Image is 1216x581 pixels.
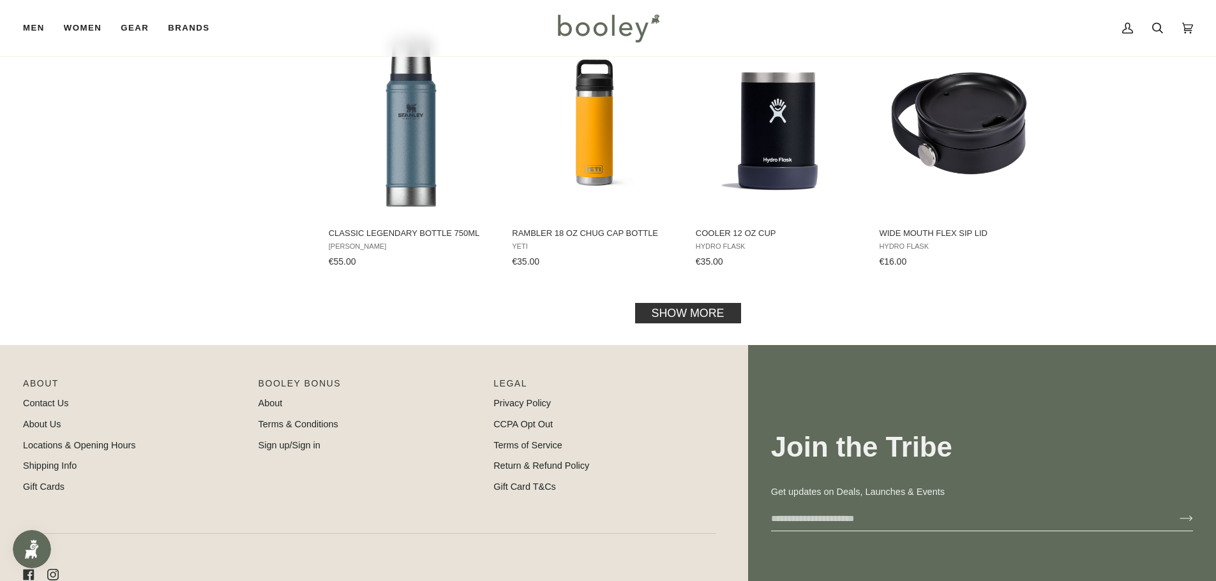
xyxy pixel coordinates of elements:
img: Stanley Classic Legendary Bottle 750ml Hammertone Lake - Booley Galway [326,38,495,207]
a: Contact Us [23,398,68,408]
a: Classic Legendary Bottle 750ml [326,27,495,272]
span: Classic Legendary Bottle 750ml [328,228,493,239]
input: your-email@example.com [771,507,1159,531]
span: Men [23,22,45,34]
a: Terms & Conditions [259,419,338,429]
p: Pipeline_Footer Sub [493,377,716,397]
a: Privacy Policy [493,398,551,408]
a: CCPA Opt Out [493,419,553,429]
span: Hydro Flask [695,242,860,251]
a: Locations & Opening Hours [23,440,136,450]
span: Women [64,22,101,34]
span: Wide Mouth Flex Sip Lid [879,228,1044,239]
a: Cooler 12 oz Cup [693,27,862,272]
button: Join [1159,508,1193,529]
span: €35.00 [512,256,539,267]
span: Brands [168,22,209,34]
span: Cooler 12 oz Cup [695,228,860,239]
p: Pipeline_Footer Main [23,377,246,397]
a: Sign up/Sign in [259,440,320,450]
a: Gift Card T&Cs [493,482,556,492]
a: Rambler 18 oz Chug Cap Bottle [510,27,679,272]
span: Rambler 18 oz Chug Cap Bottle [512,228,677,239]
span: €35.00 [695,256,723,267]
p: Booley Bonus [259,377,481,397]
span: [PERSON_NAME] [328,242,493,251]
iframe: Button to open loyalty program pop-up [13,530,51,568]
a: About Us [23,419,61,429]
img: Hydro Flask Cooler 12 oz Cup Black - Booley Galway [693,38,862,207]
span: €16.00 [879,256,906,267]
a: About [259,398,283,408]
div: Pagination [327,306,1048,320]
span: Hydro Flask [879,242,1044,251]
a: Gift Cards [23,482,64,492]
a: Shipping Info [23,460,77,471]
img: Yeti Rambler 18 oz Chug Cap Bottle Beekeeper - Booley Galway [510,38,679,207]
a: Show more [634,302,740,323]
h3: Join the Tribe [771,430,1193,465]
a: Return & Refund Policy [493,460,589,471]
span: €55.00 [328,256,356,267]
img: Booley [552,10,664,47]
span: Gear [121,22,149,34]
p: Get updates on Deals, Launches & Events [771,485,1193,499]
img: Hydro Flask Wide Mouth Flex Sip Lid Black - Booley Galway [877,38,1046,207]
span: YETI [512,242,677,251]
a: Terms of Service [493,440,562,450]
a: Wide Mouth Flex Sip Lid [877,27,1046,272]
